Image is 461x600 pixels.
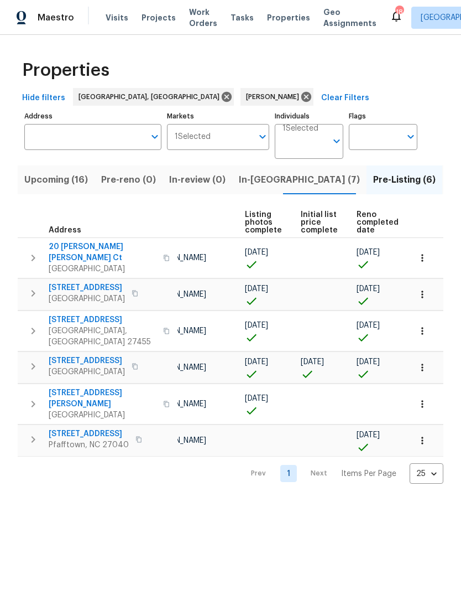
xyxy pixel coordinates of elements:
[22,91,65,105] span: Hide filters
[245,285,268,293] span: [DATE]
[49,355,125,366] span: [STREET_ADDRESS]
[267,12,310,23] span: Properties
[147,129,163,144] button: Open
[49,366,125,377] span: [GEOGRAPHIC_DATA]
[49,293,125,304] span: [GEOGRAPHIC_DATA]
[18,88,70,108] button: Hide filters
[106,12,128,23] span: Visits
[357,249,380,256] span: [DATE]
[301,358,324,366] span: [DATE]
[301,211,338,234] span: Initial list price complete
[38,12,74,23] span: Maestro
[245,249,268,256] span: [DATE]
[357,285,380,293] span: [DATE]
[175,132,211,142] span: 1 Selected
[49,226,81,234] span: Address
[73,88,234,106] div: [GEOGRAPHIC_DATA], [GEOGRAPHIC_DATA]
[189,7,217,29] span: Work Orders
[357,211,399,234] span: Reno completed date
[329,133,344,149] button: Open
[349,113,417,120] label: Flags
[275,113,343,120] label: Individuals
[240,88,313,106] div: [PERSON_NAME]
[167,113,270,120] label: Markets
[49,410,156,421] span: [GEOGRAPHIC_DATA]
[78,91,224,102] span: [GEOGRAPHIC_DATA], [GEOGRAPHIC_DATA]
[49,428,129,439] span: [STREET_ADDRESS]
[245,358,268,366] span: [DATE]
[49,387,156,410] span: [STREET_ADDRESS][PERSON_NAME]
[357,431,380,439] span: [DATE]
[246,91,303,102] span: [PERSON_NAME]
[341,468,396,479] p: Items Per Page
[373,172,436,188] span: Pre-Listing (6)
[357,358,380,366] span: [DATE]
[49,439,129,451] span: Pfafftown, NC 27040
[101,172,156,188] span: Pre-reno (0)
[24,113,161,120] label: Address
[230,14,254,22] span: Tasks
[49,241,156,263] span: 20 [PERSON_NAME] [PERSON_NAME] Ct
[317,88,374,108] button: Clear Filters
[245,395,268,402] span: [DATE]
[169,172,226,188] span: In-review (0)
[321,91,369,105] span: Clear Filters
[142,12,176,23] span: Projects
[357,322,380,329] span: [DATE]
[240,463,443,484] nav: Pagination Navigation
[239,172,360,188] span: In-[GEOGRAPHIC_DATA] (7)
[24,172,88,188] span: Upcoming (16)
[395,7,403,18] div: 18
[410,459,443,488] div: 25
[282,124,318,133] span: 1 Selected
[403,129,418,144] button: Open
[49,282,125,293] span: [STREET_ADDRESS]
[280,465,297,482] a: Goto page 1
[49,263,156,275] span: [GEOGRAPHIC_DATA]
[49,314,156,325] span: [STREET_ADDRESS]
[22,65,109,76] span: Properties
[49,325,156,348] span: [GEOGRAPHIC_DATA], [GEOGRAPHIC_DATA] 27455
[245,322,268,329] span: [DATE]
[245,211,282,234] span: Listing photos complete
[323,7,376,29] span: Geo Assignments
[255,129,270,144] button: Open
